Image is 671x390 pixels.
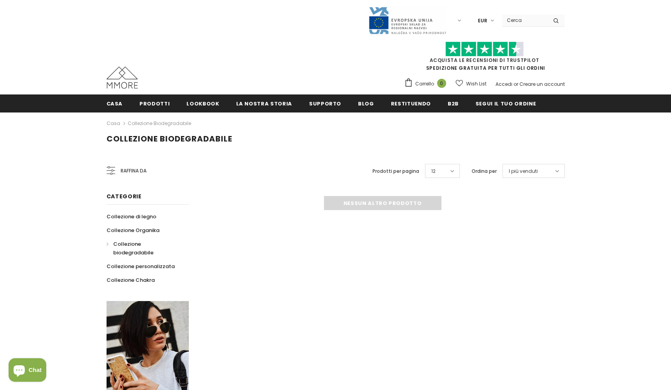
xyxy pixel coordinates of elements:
a: supporto [309,94,341,112]
a: B2B [448,94,459,112]
a: Acquista le recensioni di TrustPilot [430,57,539,63]
span: La nostra storia [236,100,292,107]
span: SPEDIZIONE GRATUITA PER TUTTI GLI ORDINI [404,45,565,71]
img: Javni Razpis [368,6,447,35]
span: Collezione biodegradabile [113,240,154,256]
a: Blog [358,94,374,112]
a: Casa [107,94,123,112]
label: Ordina per [472,167,497,175]
img: Fidati di Pilot Stars [445,42,524,57]
a: Collezione biodegradabile [107,237,180,259]
a: Collezione Organika [107,223,159,237]
a: Collezione biodegradabile [128,120,191,127]
span: Collezione biodegradabile [107,133,232,144]
a: Prodotti [139,94,170,112]
span: Blog [358,100,374,107]
a: Lookbook [186,94,219,112]
span: supporto [309,100,341,107]
span: or [514,81,518,87]
a: Restituendo [391,94,431,112]
img: Casi MMORE [107,67,138,89]
span: Restituendo [391,100,431,107]
span: Collezione Chakra [107,276,155,284]
span: Categorie [107,192,142,200]
span: 0 [437,79,446,88]
span: Collezione di legno [107,213,156,220]
input: Search Site [502,15,547,26]
a: Casa [107,119,120,128]
span: B2B [448,100,459,107]
a: Accedi [496,81,512,87]
a: Creare un account [519,81,565,87]
span: Lookbook [186,100,219,107]
a: Collezione Chakra [107,273,155,287]
a: Wish List [456,77,487,91]
span: Wish List [466,80,487,88]
span: Prodotti [139,100,170,107]
span: I più venduti [509,167,538,175]
span: Segui il tuo ordine [476,100,536,107]
a: La nostra storia [236,94,292,112]
span: Carrello [415,80,434,88]
span: Casa [107,100,123,107]
span: Collezione Organika [107,227,159,234]
span: Raffina da [121,167,146,175]
a: Carrello 0 [404,78,450,90]
a: Collezione di legno [107,210,156,223]
inbox-online-store-chat: Shopify online store chat [6,358,49,384]
a: Javni Razpis [368,17,447,24]
a: Collezione personalizzata [107,259,175,273]
span: Collezione personalizzata [107,263,175,270]
span: EUR [478,17,487,25]
a: Segui il tuo ordine [476,94,536,112]
span: 12 [431,167,436,175]
label: Prodotti per pagina [373,167,419,175]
